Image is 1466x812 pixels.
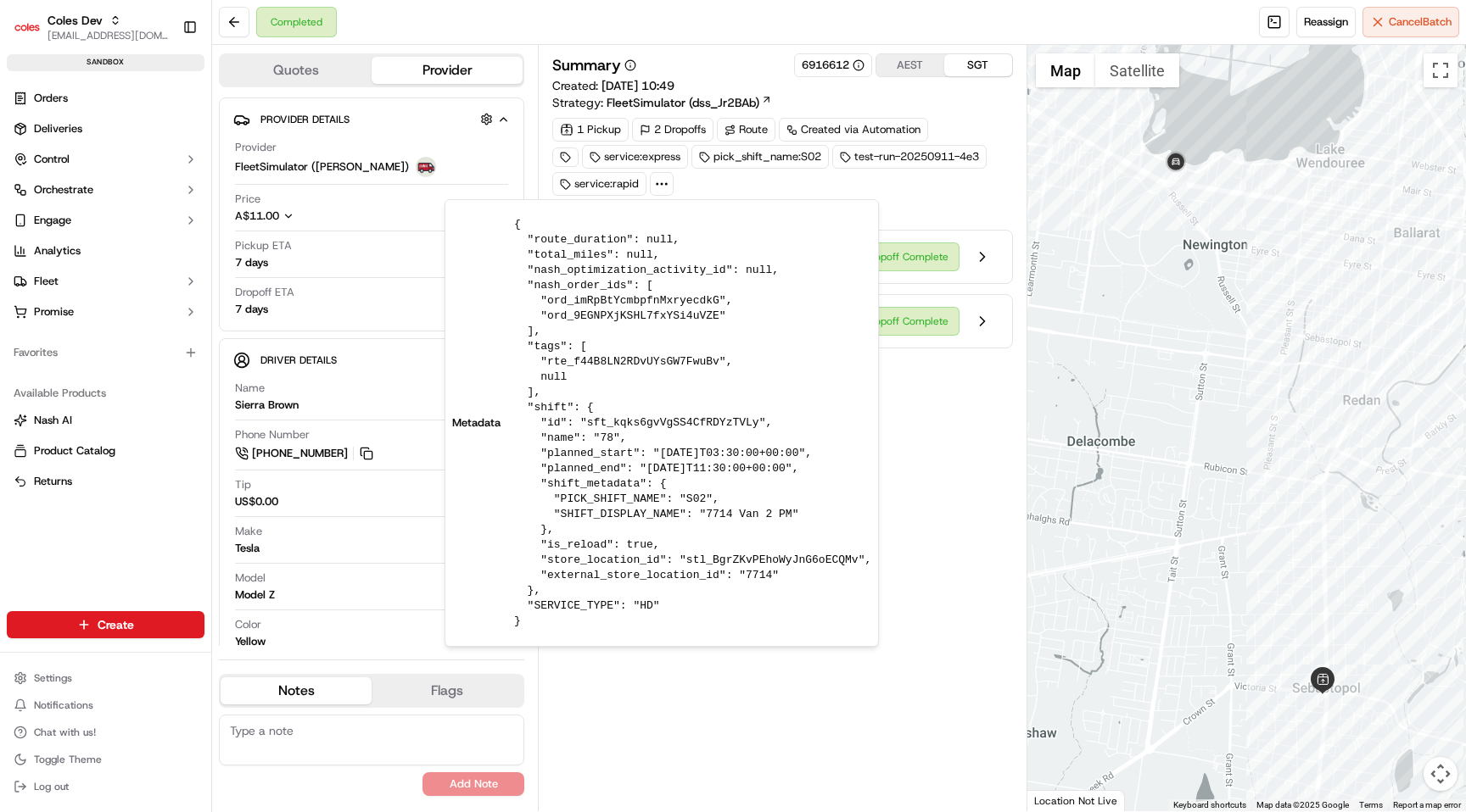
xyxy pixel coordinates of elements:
a: Created via Automation [779,118,928,142]
span: Metadata [452,415,501,431]
button: Show street map [1036,53,1095,87]
div: pick_shift_name:S02 [691,145,829,169]
button: Flags [372,677,523,704]
span: API Documentation [160,246,272,263]
img: Google [1032,789,1088,811]
button: Promise [7,298,204,325]
span: Log out [34,780,69,793]
div: US$0.00 [235,494,278,509]
span: Product Catalog [34,443,115,459]
button: Notifications [7,693,204,717]
div: Sierra Brown [235,398,299,413]
button: Control [7,146,204,173]
input: Got a question? Start typing here... [44,109,305,127]
button: Settings [7,666,204,690]
button: Fleet [7,268,204,295]
div: Start new chat [58,162,278,179]
a: Returns [14,474,198,489]
span: Knowledge Base [34,246,130,263]
a: Powered byPylon [120,286,205,300]
div: test-run-20250911-4e3 [832,145,987,169]
span: Nash AI [34,413,72,428]
button: Provider Details [233,105,510,133]
button: Returns [7,468,204,495]
button: Reassign [1296,7,1356,37]
button: 6916612 [802,58,864,73]
div: sandbox [7,54,204,71]
div: 2 Dropoffs [632,118,713,142]
span: Provider Details [260,113,350,126]
a: FleetSimulator (dss_Jr2BAb) [607,94,772,111]
span: Name [235,381,265,396]
span: Deliveries [34,121,82,136]
a: [PHONE_NUMBER] [235,444,376,463]
span: Created: [552,77,674,94]
a: 💻API Documentation [137,239,279,270]
span: Create [98,616,134,633]
button: Toggle fullscreen view [1424,53,1458,87]
button: Start new chat [288,167,309,187]
span: Settings [34,671,72,685]
button: Create [7,611,204,638]
a: Terms (opens in new tab) [1359,800,1383,809]
div: We're available if you need us! [58,179,215,192]
span: Map data ©2025 Google [1256,800,1349,809]
button: Coles DevColes Dev[EMAIL_ADDRESS][DOMAIN_NAME] [7,7,176,47]
span: Model [235,570,266,586]
span: Cancel Batch [1389,14,1452,30]
button: [EMAIL_ADDRESS][DOMAIN_NAME] [48,29,169,42]
span: Reassign [1304,14,1348,30]
button: Coles Dev [48,12,103,29]
span: Color [235,617,261,632]
span: Driver Details [260,353,337,367]
img: coles.png [416,157,436,177]
a: Report a map error [1393,800,1461,809]
a: Orders [7,85,204,112]
span: Provider [235,140,277,155]
div: Strategy: [552,94,772,111]
button: Show satellite imagery [1095,53,1179,87]
button: Engage [7,207,204,234]
span: Phone Number [235,427,310,442]
div: 7 days [235,302,268,317]
div: Tesla [235,541,260,556]
button: Quotes [221,57,372,84]
a: Deliveries [7,115,204,142]
a: Product Catalog [14,443,198,459]
span: Pylon [169,287,205,300]
img: Coles Dev [14,14,41,41]
button: Orchestrate [7,176,204,203]
span: [DATE] 10:49 [602,78,674,93]
span: [PHONE_NUMBER] [252,446,348,461]
button: Log out [7,775,204,798]
p: Welcome 👋 [17,68,309,95]
span: Control [34,152,70,167]
button: Provider [372,57,523,84]
span: Pickup ETA [235,238,292,253]
div: 2 [1165,165,1187,187]
button: Keyboard shortcuts [1173,799,1246,811]
span: A$11.00 [235,209,279,223]
pre: { "route_duration": null, "total_miles": null, "nash_optimization_activity_id": null, "nash_order... [514,217,871,629]
a: Nash AI [14,413,198,428]
div: Model Z [235,587,275,603]
a: Analytics [7,237,204,264]
span: Orchestrate [34,182,93,197]
div: service:express [582,145,688,169]
span: Fleet [34,274,59,289]
span: FleetSimulator (dss_Jr2BAb) [607,94,759,111]
button: SGT [944,54,1012,76]
span: Toggle Theme [34,753,102,766]
div: 7 days [235,255,268,270]
h3: Summary [552,58,621,73]
div: Yellow [235,634,266,649]
span: Make [235,524,262,539]
a: 📗Knowledge Base [10,239,137,270]
button: Toggle Theme [7,748,204,771]
span: Dropoff ETA [235,285,294,300]
img: 1736555255976-a54dd68f-1ca7-489b-9aae-adbdc363a1c4 [17,162,48,192]
span: Analytics [34,243,81,259]
button: A$11.00 [235,209,384,224]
